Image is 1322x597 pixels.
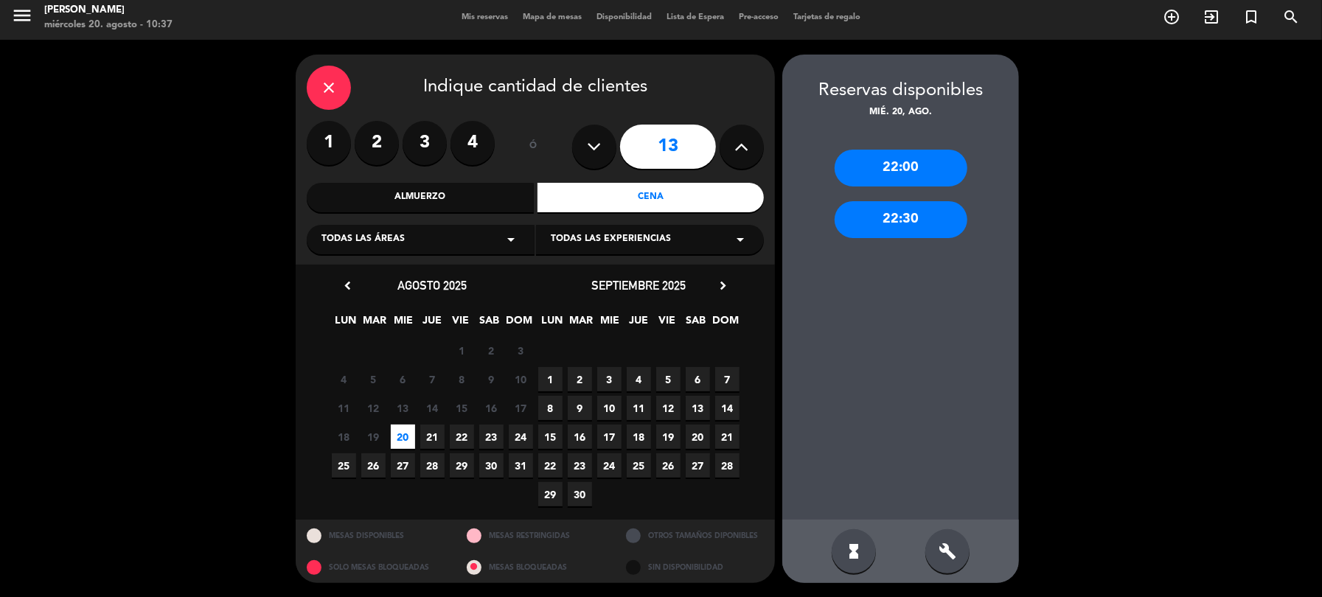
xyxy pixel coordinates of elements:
span: 6 [686,367,710,391]
i: arrow_drop_down [502,231,520,248]
i: arrow_drop_down [731,231,749,248]
span: 12 [361,396,386,420]
span: MAR [569,312,594,336]
span: 13 [391,396,415,420]
span: septiembre 2025 [591,278,686,293]
span: 25 [627,453,651,478]
span: 27 [391,453,415,478]
i: build [939,542,956,560]
span: 22 [450,425,474,449]
span: 23 [479,425,504,449]
div: miércoles 20. agosto - 10:37 [44,18,173,32]
span: 28 [420,453,445,478]
span: MIE [392,312,416,336]
i: menu [11,4,33,27]
div: 22:00 [835,150,967,186]
div: OTROS TAMAÑOS DIPONIBLES [615,520,775,551]
span: Tarjetas de regalo [786,13,868,21]
div: ó [509,121,557,172]
i: turned_in_not [1242,8,1260,26]
div: SOLO MESAS BLOQUEADAS [296,551,456,583]
i: chevron_left [340,278,355,293]
span: 26 [361,453,386,478]
span: 21 [420,425,445,449]
div: SIN DISPONIBILIDAD [615,551,775,583]
span: 10 [509,367,533,391]
span: 26 [656,453,681,478]
span: 17 [509,396,533,420]
i: hourglass_full [845,542,863,560]
span: 22 [538,453,563,478]
span: agosto 2025 [397,278,467,293]
span: 7 [715,367,740,391]
div: [PERSON_NAME] [44,3,173,18]
div: MESAS BLOQUEADAS [456,551,616,583]
span: 3 [597,367,622,391]
span: 14 [715,396,740,420]
span: 8 [538,396,563,420]
label: 4 [450,121,495,165]
i: close [320,79,338,97]
label: 3 [403,121,447,165]
span: Todas las experiencias [551,232,671,247]
div: Reservas disponibles [782,77,1019,105]
span: 2 [568,367,592,391]
span: 3 [509,338,533,363]
div: 22:30 [835,201,967,238]
span: MAR [363,312,387,336]
span: 6 [391,367,415,391]
span: 30 [479,453,504,478]
div: Indique cantidad de clientes [307,66,764,110]
label: 1 [307,121,351,165]
span: VIE [655,312,680,336]
span: LUN [540,312,565,336]
span: 14 [420,396,445,420]
span: Mapa de mesas [515,13,589,21]
span: 10 [597,396,622,420]
span: 16 [479,396,504,420]
span: 30 [568,482,592,506]
div: Almuerzo [307,183,534,212]
span: LUN [334,312,358,336]
span: 27 [686,453,710,478]
span: JUE [420,312,445,336]
span: 24 [597,453,622,478]
span: 1 [450,338,474,363]
span: 31 [509,453,533,478]
span: 13 [686,396,710,420]
span: 5 [361,367,386,391]
span: 21 [715,425,740,449]
i: chevron_right [715,278,731,293]
div: MESAS RESTRINGIDAS [456,520,616,551]
span: Mis reservas [454,13,515,21]
span: 2 [479,338,504,363]
button: menu [11,4,33,32]
span: 29 [538,482,563,506]
span: MIE [598,312,622,336]
span: DOM [507,312,531,336]
span: 20 [686,425,710,449]
span: 20 [391,425,415,449]
span: 11 [332,396,356,420]
span: 28 [715,453,740,478]
span: 17 [597,425,622,449]
span: 15 [538,425,563,449]
label: 2 [355,121,399,165]
span: Todas las áreas [321,232,405,247]
span: Disponibilidad [589,13,659,21]
span: 16 [568,425,592,449]
span: 11 [627,396,651,420]
div: mié. 20, ago. [782,105,1019,120]
span: 25 [332,453,356,478]
div: Cena [538,183,765,212]
span: 19 [656,425,681,449]
span: 5 [656,367,681,391]
i: add_circle_outline [1163,8,1180,26]
span: SAB [684,312,709,336]
div: MESAS DISPONIBLES [296,520,456,551]
span: VIE [449,312,473,336]
span: 18 [627,425,651,449]
span: SAB [478,312,502,336]
span: DOM [713,312,737,336]
i: search [1282,8,1300,26]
